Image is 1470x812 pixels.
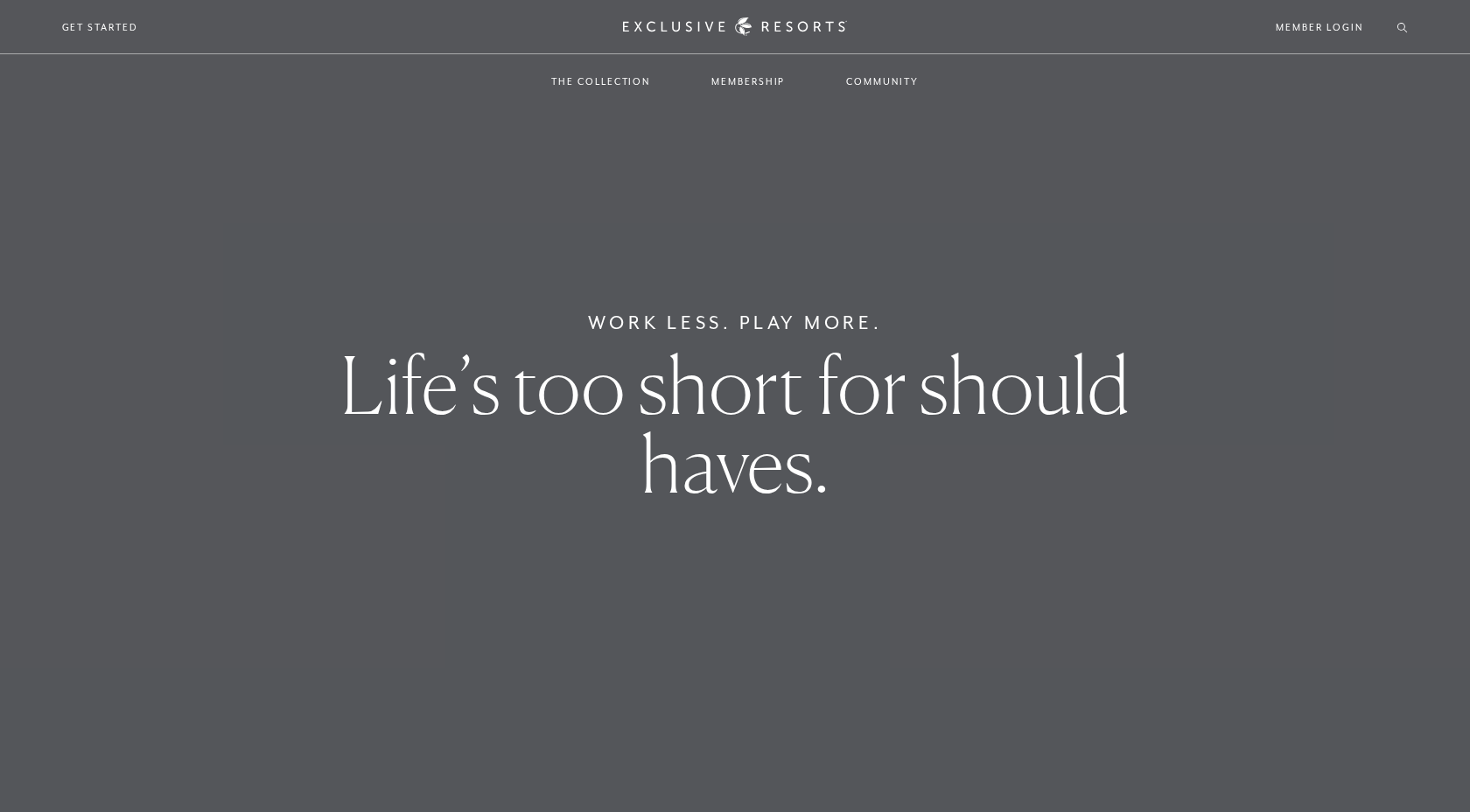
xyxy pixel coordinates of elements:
a: The Collection [534,56,668,107]
a: Community [829,56,935,107]
h1: Life’s too short for should haves. [257,346,1214,503]
a: Member Login [1276,19,1362,35]
h6: Work Less. Play More. [588,309,883,337]
a: Membership [694,56,802,107]
a: Get Started [62,19,138,35]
